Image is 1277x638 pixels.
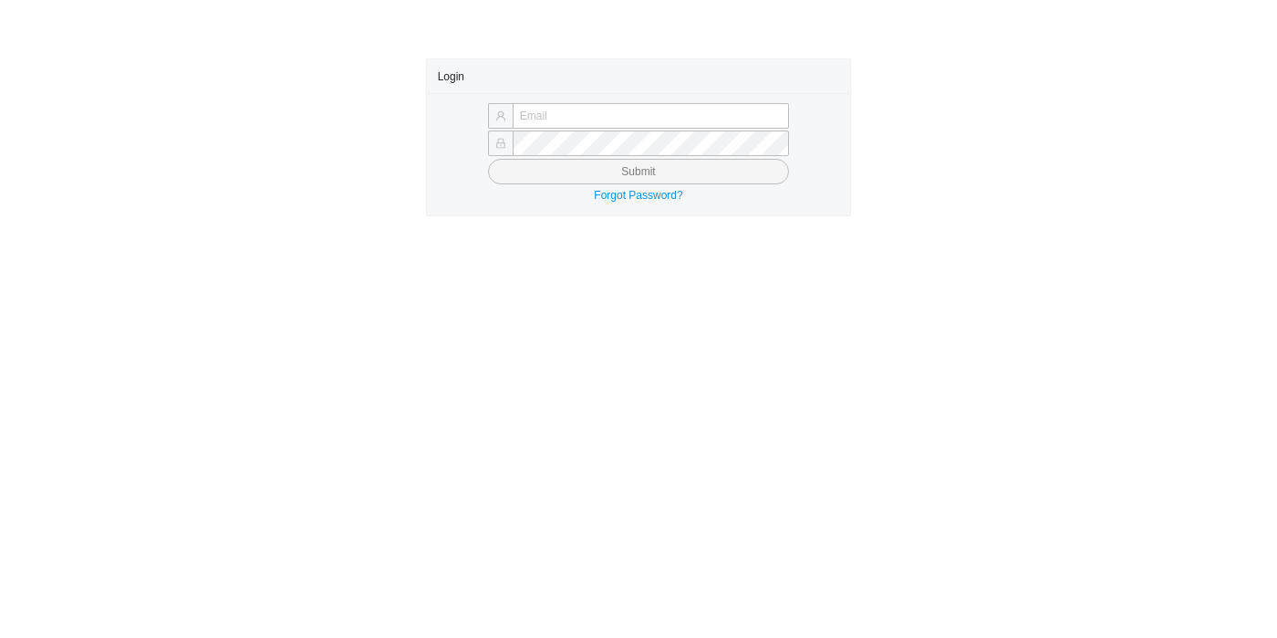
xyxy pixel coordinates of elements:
[594,189,682,202] a: Forgot Password?
[513,103,789,129] input: Email
[488,159,789,184] button: Submit
[495,110,506,121] span: user
[438,59,840,93] div: Login
[495,138,506,149] span: lock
